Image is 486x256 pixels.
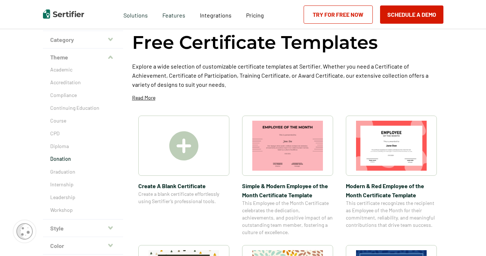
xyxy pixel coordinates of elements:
span: This certificate recognizes the recipient as Employee of the Month for their commitment, reliabil... [346,199,437,229]
a: Continuing Education [50,104,116,112]
a: CPD [50,130,116,137]
a: Simple & Modern Employee of the Month Certificate TemplateSimple & Modern Employee of the Month C... [242,116,333,236]
div: Theme [43,66,123,220]
img: Simple & Modern Employee of the Month Certificate Template [252,121,323,171]
img: Sertifier | Digital Credentialing Platform [43,9,84,19]
a: Graduation [50,168,116,175]
h1: Free Certificate Templates [132,31,378,54]
a: Leadership [50,194,116,201]
a: Modern & Red Employee of the Month Certificate TemplateModern & Red Employee of the Month Certifi... [346,116,437,236]
span: This Employee of the Month Certificate celebrates the dedication, achievements, and positive impa... [242,199,333,236]
button: Category [43,31,123,49]
span: Create A Blank Certificate [138,181,229,190]
img: Create A Blank Certificate [169,131,198,160]
img: Modern & Red Employee of the Month Certificate Template [356,121,427,171]
a: Academic [50,66,116,73]
span: Create a blank certificate effortlessly using Sertifier’s professional tools. [138,190,229,205]
p: Explore a wide selection of customizable certificate templates at Sertifier. Whether you need a C... [132,62,443,89]
a: Internship [50,181,116,188]
p: Read More [132,94,155,101]
a: Pricing [246,10,264,19]
button: Schedule a Demo [380,5,443,24]
a: Workshop [50,206,116,214]
span: Solutions [123,10,148,19]
span: Modern & Red Employee of the Month Certificate Template [346,181,437,199]
a: Accreditation [50,79,116,86]
a: Integrations [200,10,232,19]
button: Color [43,237,123,255]
button: Style [43,220,123,237]
a: Diploma [50,143,116,150]
span: Features [162,10,185,19]
span: Simple & Modern Employee of the Month Certificate Template [242,181,333,199]
img: Cookie Popup Icon [16,223,33,240]
iframe: Chat Widget [450,221,486,256]
a: Donation [50,155,116,163]
span: Integrations [200,12,232,19]
a: Course [50,117,116,124]
a: Try for Free Now [304,5,373,24]
button: Theme [43,49,123,66]
a: Compliance [50,92,116,99]
span: Pricing [246,12,264,19]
